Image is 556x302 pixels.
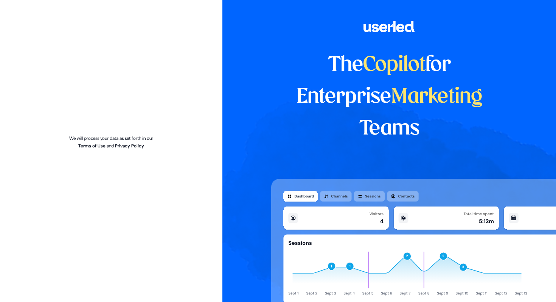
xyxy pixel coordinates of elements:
span: Marketing [391,87,483,107]
span: Copilot [363,55,426,75]
a: Privacy Policy [115,143,144,149]
p: We will process your data as set forth in our and [63,135,160,150]
a: Terms of Use [78,143,106,149]
h1: The for Enterprise Teams [271,49,508,145]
